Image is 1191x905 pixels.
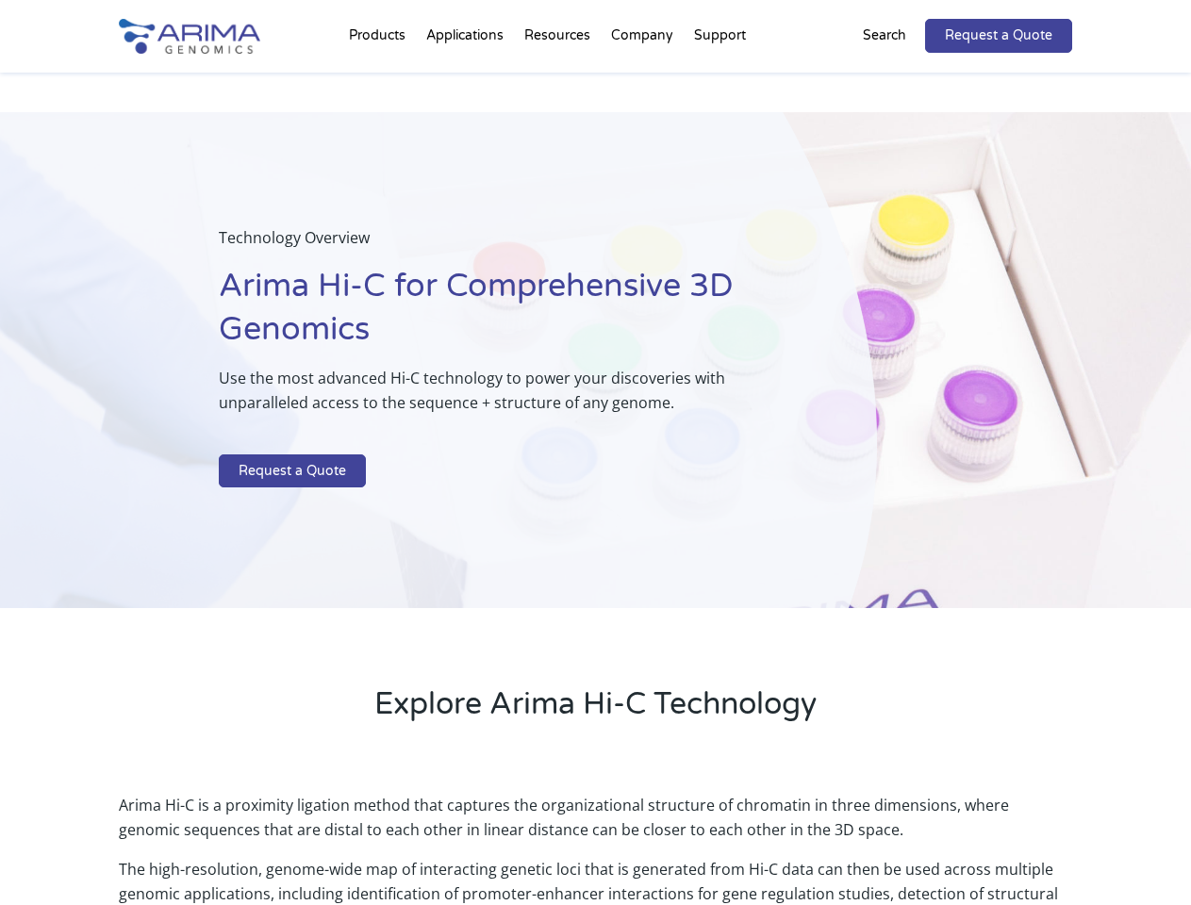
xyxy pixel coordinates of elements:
p: Search [863,24,906,48]
a: Request a Quote [925,19,1072,53]
h2: Explore Arima Hi-C Technology [119,683,1071,740]
h1: Arima Hi-C for Comprehensive 3D Genomics [219,265,782,366]
img: Arima-Genomics-logo [119,19,260,54]
p: Use the most advanced Hi-C technology to power your discoveries with unparalleled access to the s... [219,366,782,430]
a: Request a Quote [219,454,366,488]
p: Arima Hi-C is a proximity ligation method that captures the organizational structure of chromatin... [119,793,1071,857]
p: Technology Overview [219,225,782,265]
